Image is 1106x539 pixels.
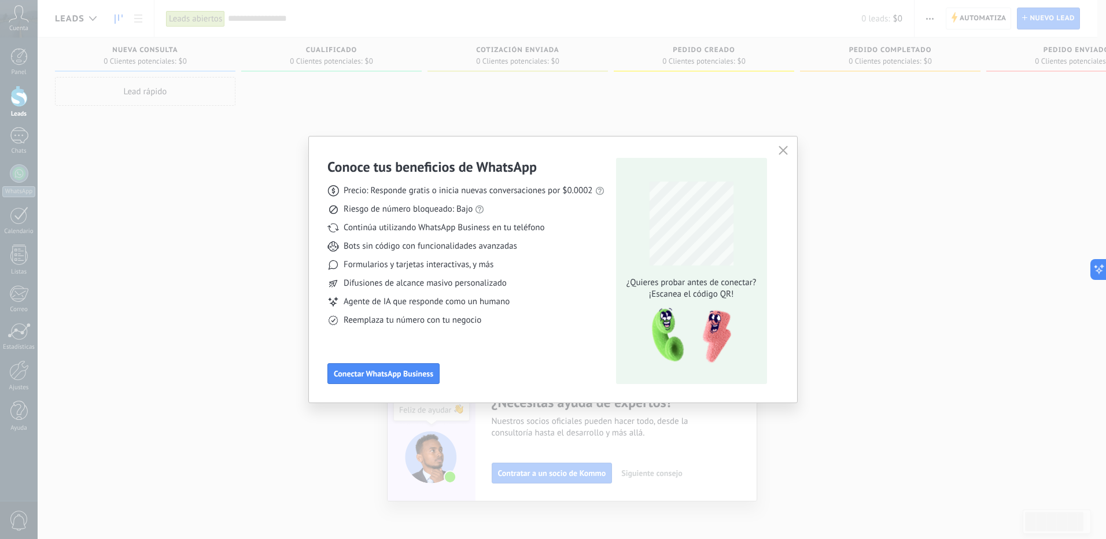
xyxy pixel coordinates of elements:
span: Bots sin código con funcionalidades avanzadas [344,241,517,252]
span: ¡Escanea el código QR! [623,289,760,300]
span: Continúa utilizando WhatsApp Business en tu teléfono [344,222,544,234]
span: Conectar WhatsApp Business [334,370,433,378]
span: Precio: Responde gratis o inicia nuevas conversaciones por $0.0002 [344,185,593,197]
span: Riesgo de número bloqueado: Bajo [344,204,473,215]
button: Conectar WhatsApp Business [327,363,440,384]
span: ¿Quieres probar antes de conectar? [623,277,760,289]
span: Reemplaza tu número con tu negocio [344,315,481,326]
img: qr-pic-1x.png [642,305,733,367]
h3: Conoce tus beneficios de WhatsApp [327,158,537,176]
span: Difusiones de alcance masivo personalizado [344,278,507,289]
span: Formularios y tarjetas interactivas, y más [344,259,493,271]
span: Agente de IA que responde como un humano [344,296,510,308]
